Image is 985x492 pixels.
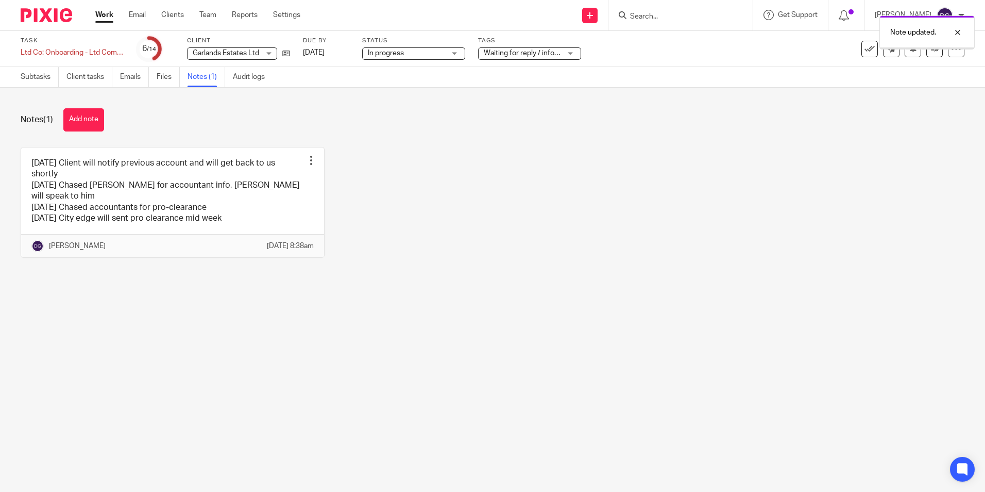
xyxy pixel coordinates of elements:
a: Files [157,67,180,87]
p: Note updated. [890,27,936,38]
a: Clients [161,10,184,20]
a: Emails [120,67,149,87]
a: Client tasks [66,67,112,87]
a: Notes (1) [188,67,225,87]
label: Status [362,37,465,45]
a: Team [199,10,216,20]
small: /14 [147,46,156,52]
button: Add note [63,108,104,132]
a: Subtasks [21,67,59,87]
label: Tags [478,37,581,45]
img: Pixie [21,8,72,22]
a: Audit logs [233,67,273,87]
a: Email [129,10,146,20]
h1: Notes [21,114,53,125]
span: In progress [368,50,404,57]
span: Garlands Estates Ltd [193,50,259,57]
img: svg%3E [937,7,953,24]
a: Work [95,10,113,20]
label: Due by [303,37,349,45]
label: Client [187,37,290,45]
span: (1) [43,116,53,124]
label: Task [21,37,124,45]
a: Settings [273,10,300,20]
p: [PERSON_NAME] [49,241,106,251]
span: [DATE] [303,49,325,56]
a: Reports [232,10,258,20]
img: svg%3E [31,240,44,252]
span: Waiting for reply / information [484,50,579,57]
div: Ltd Co: Onboarding - Ltd Company (revised) [21,47,124,58]
div: 6 [142,43,156,55]
p: [DATE] 8:38am [267,241,314,251]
